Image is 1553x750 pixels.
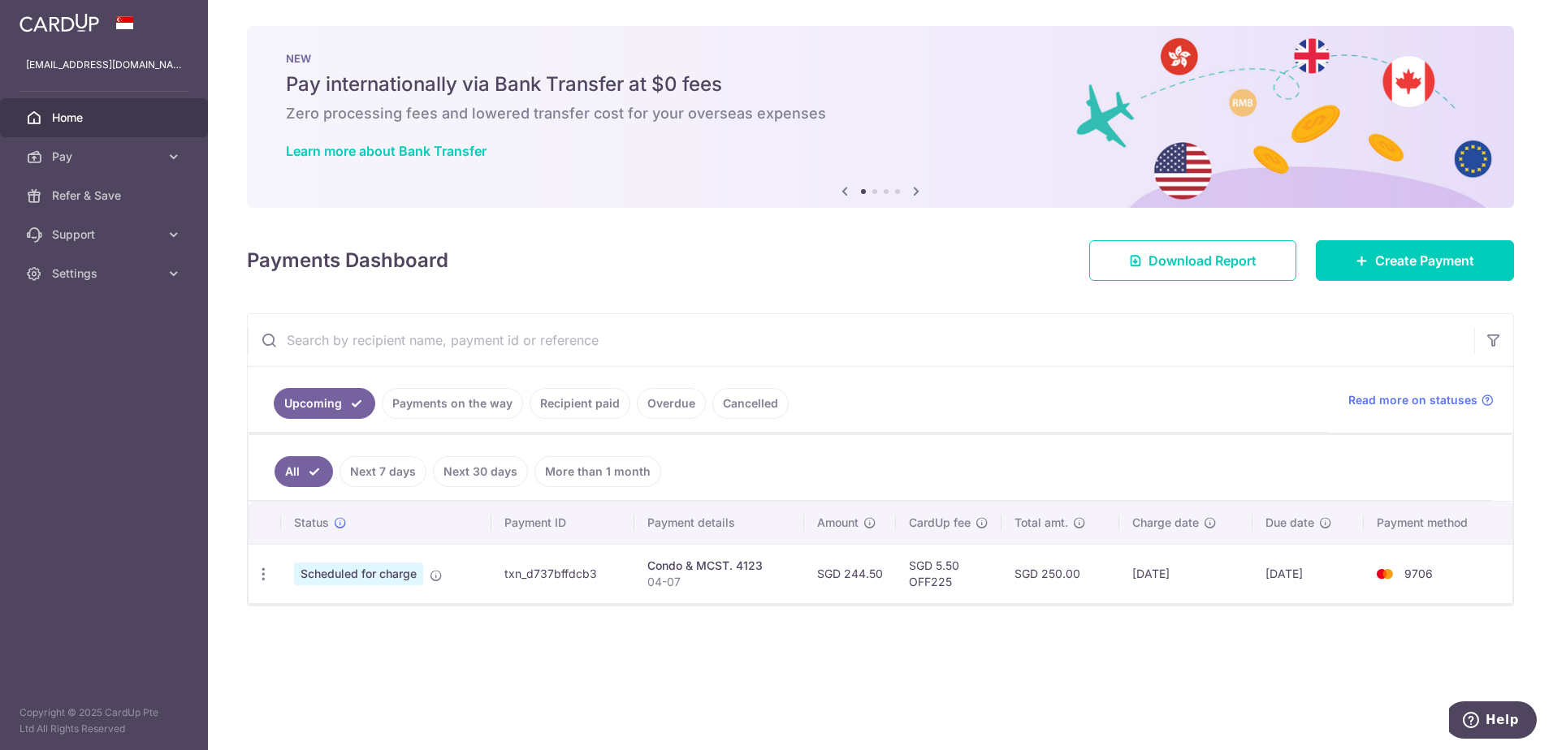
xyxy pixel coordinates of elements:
img: Bank Card [1369,564,1401,584]
a: Overdue [637,388,706,419]
h6: Zero processing fees and lowered transfer cost for your overseas expenses [286,104,1475,123]
a: Read more on statuses [1348,392,1494,408]
span: Pay [52,149,159,165]
h5: Pay internationally via Bank Transfer at $0 fees [286,71,1475,97]
a: Download Report [1089,240,1296,281]
p: NEW [286,52,1475,65]
td: txn_d737bffdcb3 [491,544,634,603]
span: CardUp fee [909,515,971,531]
h4: Payments Dashboard [247,246,448,275]
th: Payment method [1364,502,1512,544]
span: Charge date [1132,515,1199,531]
a: Create Payment [1316,240,1514,281]
span: Create Payment [1375,251,1474,270]
a: Cancelled [712,388,789,419]
span: Status [294,515,329,531]
span: Refer & Save [52,187,159,204]
a: Recipient paid [530,388,630,419]
td: [DATE] [1252,544,1364,603]
span: Total amt. [1014,515,1068,531]
a: Learn more about Bank Transfer [286,143,487,159]
th: Payment ID [491,502,634,544]
img: Bank transfer banner [247,26,1514,208]
a: Payments on the way [382,388,523,419]
a: Next 7 days [340,456,426,487]
a: Upcoming [274,388,375,419]
input: Search by recipient name, payment id or reference [248,314,1474,366]
span: 9706 [1404,567,1433,580]
span: Read more on statuses [1348,392,1477,408]
a: More than 1 month [534,456,661,487]
iframe: Opens a widget where you can find more information [1449,701,1537,742]
div: Condo & MCST. 4123 [647,558,792,574]
span: Due date [1265,515,1314,531]
span: Amount [817,515,859,531]
td: SGD 5.50 OFF225 [896,544,1001,603]
td: SGD 250.00 [1001,544,1119,603]
td: [DATE] [1119,544,1252,603]
p: [EMAIL_ADDRESS][DOMAIN_NAME] [26,57,182,73]
p: 04-07 [647,574,792,590]
td: SGD 244.50 [804,544,896,603]
span: Support [52,226,159,243]
span: Home [52,110,159,126]
span: Settings [52,265,159,282]
th: Payment details [634,502,805,544]
a: Next 30 days [433,456,528,487]
span: Scheduled for charge [294,562,423,585]
a: All [275,456,333,487]
img: CardUp [19,13,99,32]
span: Download Report [1149,251,1257,270]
